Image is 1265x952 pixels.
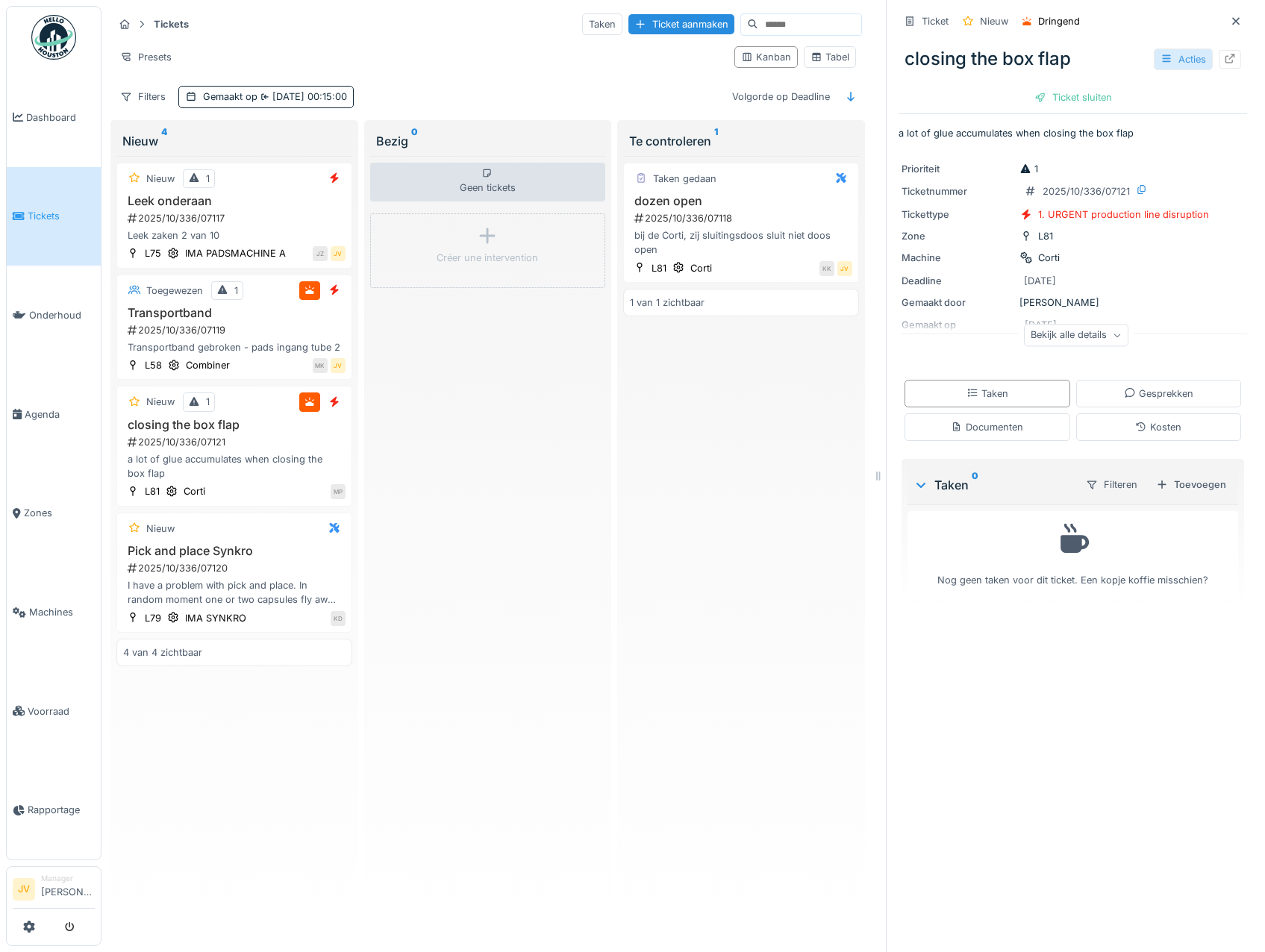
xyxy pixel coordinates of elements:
[186,358,230,372] div: Combiner
[146,284,203,298] div: Toegewezen
[690,261,712,275] div: Corti
[148,17,195,31] strong: Tickets
[331,484,346,499] div: MP
[922,14,949,28] div: Ticket
[161,132,167,150] sup: 4
[1038,207,1209,222] div: 1. URGENT production line disruption
[630,194,852,208] h3: dozen open
[145,358,162,372] div: L58
[7,167,101,266] a: Tickets
[370,163,606,201] div: Geen tickets
[113,86,172,107] div: Filters
[1038,229,1053,243] div: L81
[123,452,346,480] div: a lot of glue accumulates when closing the box flap
[633,211,852,225] div: 2025/10/336/07118
[123,306,346,320] h3: Transportband
[29,605,95,619] span: Machines
[1038,251,1060,265] div: Corti
[1124,386,1193,401] div: Gesprekken
[145,611,161,625] div: L79
[41,873,95,884] div: Manager
[313,246,328,261] div: JZ
[653,172,716,186] div: Taken gedaan
[1038,14,1080,28] div: Dringend
[123,340,346,354] div: Transportband gebroken - pads ingang tube 2
[630,295,705,310] div: 1 van 1 zichtbaar
[1079,474,1144,495] div: Filteren
[7,365,101,464] a: Agenda
[126,323,346,337] div: 2025/10/336/07119
[126,561,346,575] div: 2025/10/336/07120
[126,435,346,449] div: 2025/10/336/07121
[411,132,418,150] sup: 0
[41,873,95,905] li: [PERSON_NAME]
[123,228,346,242] div: Leek zaken 2 van 10
[28,704,95,718] span: Voorraad
[25,407,95,422] span: Agenda
[917,518,1228,587] div: Nog geen taken voor dit ticket. Een kopje koffie misschien?
[126,211,346,225] div: 2025/10/336/07117
[899,40,1247,78] div: closing the box flap
[951,420,1023,434] div: Documenten
[1135,420,1181,434] div: Kosten
[7,761,101,860] a: Rapportage
[902,184,1013,198] div: Ticketnummer
[819,261,834,276] div: KK
[1019,162,1038,176] div: 1
[899,126,1247,140] p: a lot of glue accumulates when closing the box flap
[1043,184,1130,198] div: 2025/10/336/07121
[123,578,346,607] div: I have a problem with pick and place. In random moment one or two capsules fly away from the pick...
[123,194,346,208] h3: Leek onderaan
[714,132,718,150] sup: 1
[26,110,95,125] span: Dashboard
[331,246,346,261] div: JV
[652,261,666,275] div: L81
[1024,325,1128,346] div: Bekijk alle details
[113,46,178,68] div: Presets
[184,484,205,498] div: Corti
[122,132,346,150] div: Nieuw
[331,611,346,626] div: KD
[7,464,101,563] a: Zones
[123,645,202,660] div: 4 van 4 zichtbaar
[13,878,35,901] li: JV
[331,358,346,373] div: JV
[966,386,1008,401] div: Taken
[902,207,1013,222] div: Tickettype
[582,13,622,35] div: Taken
[628,14,734,34] div: Ticket aanmaken
[902,295,1244,310] div: [PERSON_NAME]
[630,228,852,257] div: bij de Corti, zij sluitingsdoos sluit niet doos open
[725,86,837,107] div: Volgorde op Deadline
[145,246,161,260] div: L75
[203,90,347,104] div: Gemaakt op
[629,132,853,150] div: Te controleren
[145,484,160,498] div: L81
[1154,48,1213,70] div: Acties
[123,418,346,432] h3: closing the box flap
[437,251,538,265] div: Créer une intervention
[1028,87,1118,107] div: Ticket sluiten
[146,172,175,186] div: Nieuw
[376,132,600,150] div: Bezig
[185,246,286,260] div: IMA PADSMACHINE A
[902,274,1013,288] div: Deadline
[902,229,1013,243] div: Zone
[29,308,95,322] span: Onderhoud
[185,611,246,625] div: IMA SYNKRO
[810,50,849,64] div: Tabel
[972,476,978,494] sup: 0
[24,506,95,520] span: Zones
[146,522,175,536] div: Nieuw
[980,14,1008,28] div: Nieuw
[28,803,95,817] span: Rapportage
[741,50,791,64] div: Kanban
[7,266,101,365] a: Onderhoud
[31,15,76,60] img: Badge_color-CXgf-gQk.svg
[1150,475,1232,495] div: Toevoegen
[234,284,238,298] div: 1
[257,91,347,102] span: [DATE] 00:15:00
[913,476,1073,494] div: Taken
[313,358,328,373] div: MK
[28,209,95,223] span: Tickets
